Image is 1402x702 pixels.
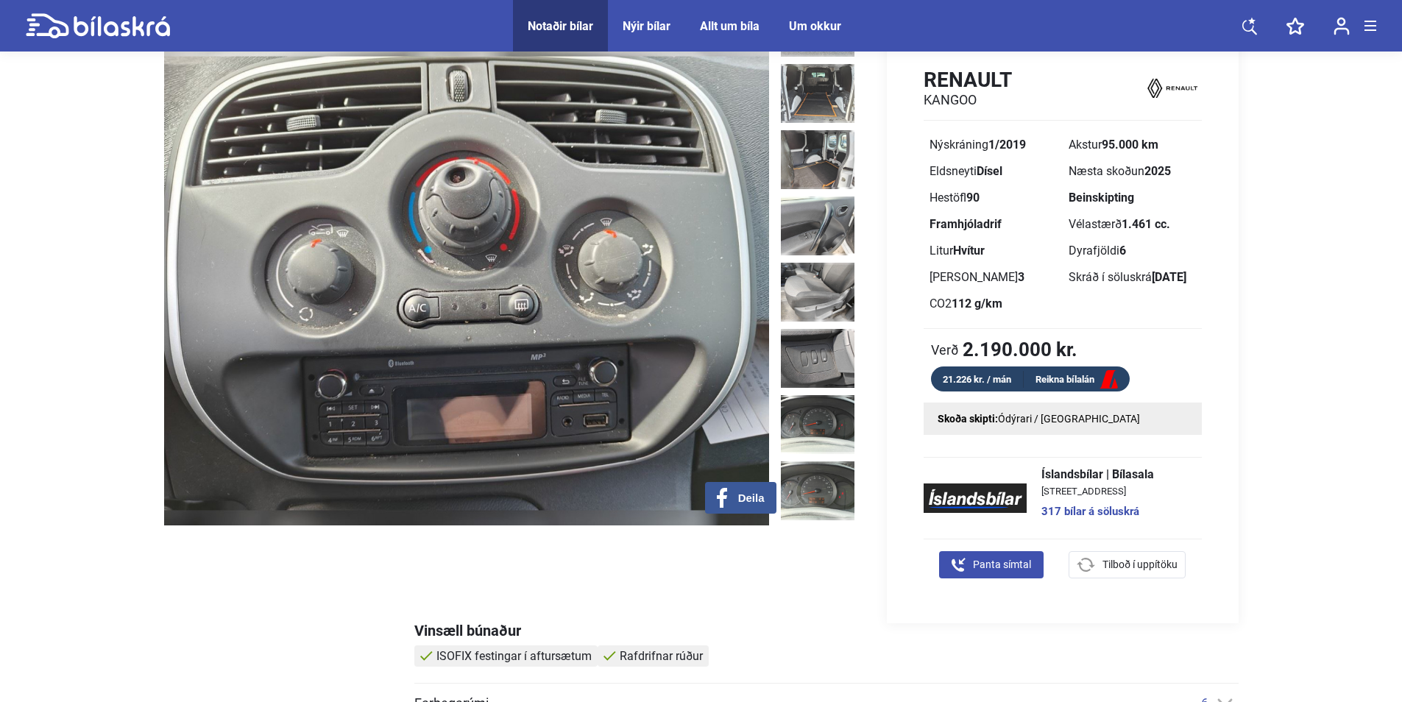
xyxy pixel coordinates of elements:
div: Skráð í söluskrá [1069,272,1196,283]
b: [DATE] [1152,270,1186,284]
div: CO2 [930,298,1057,310]
img: 1746269870_8490497910839268686_18569842729774700.jpg [781,461,854,520]
img: logo Renault KANGOO [1144,67,1202,109]
b: 1/2019 [988,138,1026,152]
strong: Skoða skipti: [938,413,998,425]
div: Næsta skoðun [1069,166,1196,177]
b: 112 g/km [952,297,1002,311]
button: Deila [705,482,776,514]
div: Litur [930,245,1057,257]
div: Akstur [1069,139,1196,151]
img: 1746269867_4394715249334485853_18569840357493628.jpg [781,130,854,189]
div: Vinsæll búnaður [414,623,1239,638]
img: 1746269869_3167599095041042595_18569842263274848.jpg [781,395,854,454]
b: Beinskipting [1069,191,1134,205]
div: Hestöfl [930,192,1057,204]
span: [STREET_ADDRESS] [1041,486,1154,496]
a: Allt um bíla [700,19,760,33]
a: 317 bílar á söluskrá [1041,506,1154,517]
img: 1746269869_4738246533855572542_18569841843368737.jpg [781,329,854,388]
span: Deila [738,492,765,505]
span: Íslandsbílar | Bílasala [1041,469,1154,481]
b: 90 [966,191,980,205]
b: 2.190.000 kr. [963,340,1077,359]
b: 1.461 cc. [1122,217,1170,231]
div: 21.226 kr. / mán [931,371,1024,388]
h2: KANGOO [924,92,1012,108]
img: 1746269868_6510811024328153252_18569841322878919.jpg [781,263,854,322]
div: [PERSON_NAME] [930,272,1057,283]
b: Dísel [977,164,1002,178]
div: Nýskráning [930,139,1057,151]
a: Um okkur [789,19,841,33]
a: Reikna bílalán [1024,371,1130,389]
span: Tilboð í uppítöku [1102,557,1178,572]
span: Verð [931,342,959,357]
b: Framhjóladrif [930,217,1002,231]
img: user-login.svg [1334,17,1350,35]
img: 1746269867_2492535585364985879_18569839855982595.jpg [781,64,854,123]
span: ISOFIX festingar í aftursætum [436,649,592,663]
b: 3 [1018,270,1024,284]
div: Eldsneyti [930,166,1057,177]
span: Panta símtal [973,557,1031,572]
span: Rafdrifnar rúður [620,649,703,663]
b: 6 [1119,244,1126,258]
span: Ódýrari / [GEOGRAPHIC_DATA] [998,413,1140,425]
h1: Renault [924,68,1012,92]
div: Dyrafjöldi [1069,245,1196,257]
img: 1746269868_1022538901989371082_18569840856837651.jpg [781,196,854,255]
a: Nýir bílar [623,19,670,33]
b: Hvítur [953,244,985,258]
b: 95.000 km [1102,138,1158,152]
a: Notaðir bílar [528,19,593,33]
div: Vélastærð [1069,219,1196,230]
b: 2025 [1144,164,1171,178]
